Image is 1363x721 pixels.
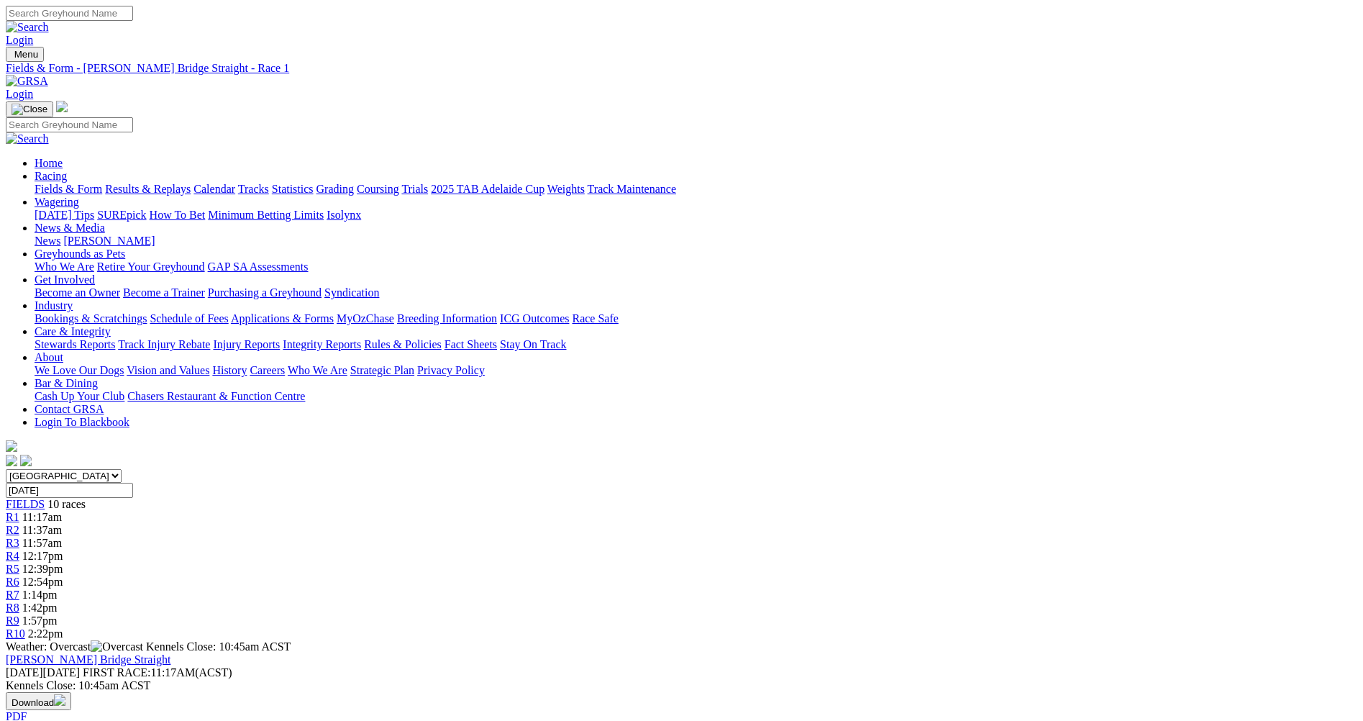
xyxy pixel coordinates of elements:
a: R3 [6,537,19,549]
div: News & Media [35,235,1357,248]
span: 11:17AM(ACST) [83,666,232,679]
input: Select date [6,483,133,498]
a: MyOzChase [337,312,394,325]
a: SUREpick [97,209,146,221]
a: R9 [6,615,19,627]
img: logo-grsa-white.png [56,101,68,112]
span: R1 [6,511,19,523]
a: Grading [316,183,354,195]
a: Care & Integrity [35,325,111,337]
a: Statistics [272,183,314,195]
img: facebook.svg [6,455,17,466]
a: Injury Reports [213,338,280,350]
a: Fact Sheets [445,338,497,350]
img: download.svg [54,694,65,706]
span: 11:37am [22,524,62,536]
a: Stewards Reports [35,338,115,350]
a: Retire Your Greyhound [97,260,205,273]
a: Login [6,88,33,100]
span: [DATE] [6,666,80,679]
a: Tracks [238,183,269,195]
a: Schedule of Fees [150,312,228,325]
a: R4 [6,550,19,562]
input: Search [6,6,133,21]
a: Industry [35,299,73,312]
a: Fields & Form - [PERSON_NAME] Bridge Straight - Race 1 [6,62,1357,75]
span: 11:17am [22,511,62,523]
button: Toggle navigation [6,47,44,62]
a: Coursing [357,183,399,195]
span: FIRST RACE: [83,666,150,679]
span: 1:42pm [22,602,58,614]
span: Menu [14,49,38,60]
a: Purchasing a Greyhound [208,286,322,299]
a: Wagering [35,196,79,208]
a: We Love Our Dogs [35,364,124,376]
img: twitter.svg [20,455,32,466]
span: 11:57am [22,537,62,549]
a: [PERSON_NAME] [63,235,155,247]
a: Chasers Restaurant & Function Centre [127,390,305,402]
a: R7 [6,589,19,601]
a: R10 [6,627,25,640]
a: Who We Are [35,260,94,273]
img: logo-grsa-white.png [6,440,17,452]
a: Bar & Dining [35,377,98,389]
span: Weather: Overcast [6,640,146,653]
a: How To Bet [150,209,206,221]
div: Get Involved [35,286,1357,299]
a: Who We Are [288,364,347,376]
a: Become an Owner [35,286,120,299]
span: [DATE] [6,666,43,679]
a: Login To Blackbook [35,416,129,428]
a: Bookings & Scratchings [35,312,147,325]
button: Download [6,692,71,710]
div: Bar & Dining [35,390,1357,403]
a: Strategic Plan [350,364,414,376]
a: Track Injury Rebate [118,338,210,350]
a: Login [6,34,33,46]
a: [DATE] Tips [35,209,94,221]
a: Racing [35,170,67,182]
a: ICG Outcomes [500,312,569,325]
a: R5 [6,563,19,575]
div: Kennels Close: 10:45am ACST [6,679,1357,692]
a: Minimum Betting Limits [208,209,324,221]
span: Kennels Close: 10:45am ACST [146,640,291,653]
a: Breeding Information [397,312,497,325]
div: Racing [35,183,1357,196]
a: R2 [6,524,19,536]
a: Applications & Forms [231,312,334,325]
a: Home [35,157,63,169]
div: Industry [35,312,1357,325]
img: GRSA [6,75,48,88]
a: R8 [6,602,19,614]
a: Fields & Form [35,183,102,195]
a: FIELDS [6,498,45,510]
span: 12:39pm [22,563,63,575]
a: Stay On Track [500,338,566,350]
a: Integrity Reports [283,338,361,350]
a: Cash Up Your Club [35,390,124,402]
a: Get Involved [35,273,95,286]
a: Contact GRSA [35,403,104,415]
div: About [35,364,1357,377]
a: [PERSON_NAME] Bridge Straight [6,653,170,666]
a: Greyhounds as Pets [35,248,125,260]
img: Overcast [91,640,143,653]
a: Calendar [193,183,235,195]
a: Privacy Policy [417,364,485,376]
a: Rules & Policies [364,338,442,350]
a: Syndication [324,286,379,299]
span: R6 [6,576,19,588]
span: 12:54pm [22,576,63,588]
